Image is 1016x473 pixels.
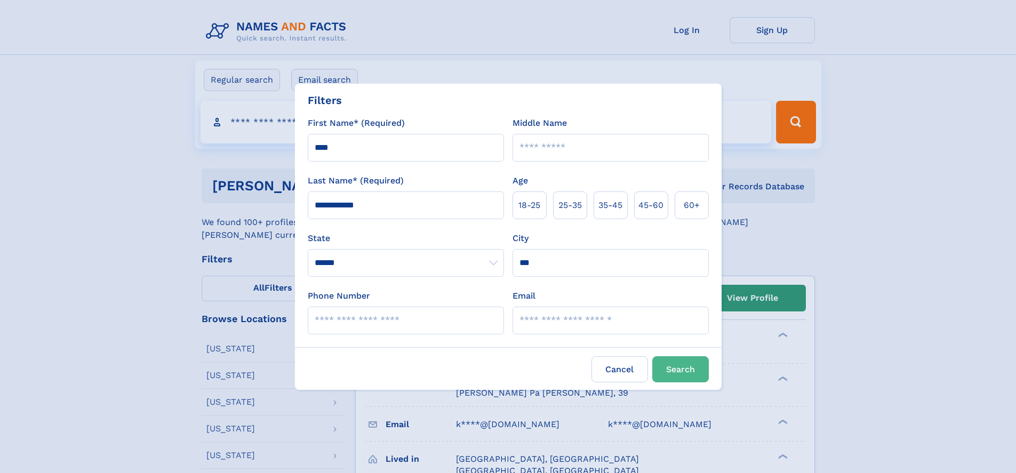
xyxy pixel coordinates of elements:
[558,199,582,212] span: 25‑35
[308,232,504,245] label: State
[308,174,404,187] label: Last Name* (Required)
[308,117,405,130] label: First Name* (Required)
[638,199,663,212] span: 45‑60
[308,92,342,108] div: Filters
[308,290,370,302] label: Phone Number
[684,199,700,212] span: 60+
[591,356,648,382] label: Cancel
[513,290,535,302] label: Email
[652,356,709,382] button: Search
[513,174,528,187] label: Age
[598,199,622,212] span: 35‑45
[513,117,567,130] label: Middle Name
[513,232,529,245] label: City
[518,199,540,212] span: 18‑25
